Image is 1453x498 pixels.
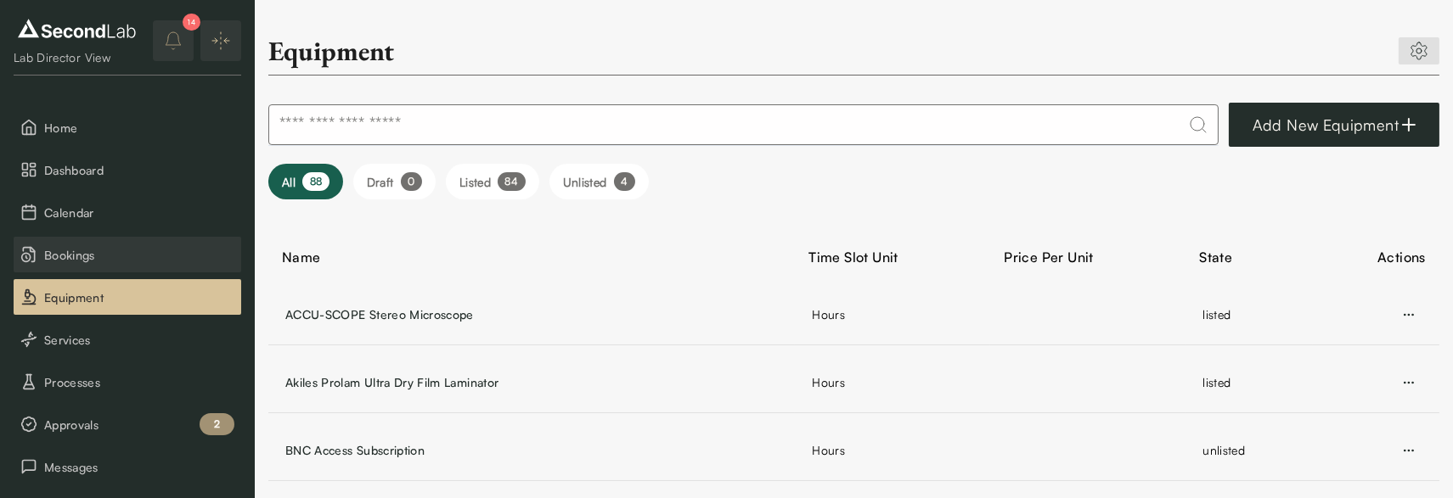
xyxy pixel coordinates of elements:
[268,34,394,68] h2: Equipment
[1253,113,1399,137] span: Add New Equipment
[1229,103,1439,147] button: Add New Equipment
[614,172,635,191] div: 4
[44,161,234,179] span: Dashboard
[795,237,990,277] th: Time Slot Unit
[14,237,241,272] button: Bookings
[14,49,140,66] div: Lab Director View
[44,288,234,306] span: Equipment
[1399,37,1439,64] a: Equipment settings
[812,373,973,391] div: Hours
[14,279,241,315] button: Equipment
[14,364,241,400] button: Processes
[1185,237,1313,277] th: State
[44,204,234,221] span: Calendar
[183,14,200,31] div: 14
[14,15,140,42] img: logo
[268,237,795,277] th: Name
[498,172,526,191] div: 84
[44,416,234,434] span: Approvals
[153,20,194,61] button: notifications
[44,246,234,264] span: Bookings
[44,331,234,349] span: Services
[401,172,422,191] div: 0
[14,406,241,442] button: Approvals
[285,305,710,323] a: ACCU-SCOPE Stereo Microscope
[14,322,241,357] button: Services
[549,164,649,199] button: Filter Unlisted bookings
[44,458,234,476] span: Messages
[812,305,973,323] div: Hours
[14,449,241,484] button: Messages
[353,164,436,199] button: Filter Draft bookings
[1202,375,1231,389] span: listed
[1202,307,1231,322] span: listed
[200,413,234,435] div: 2
[44,373,234,391] span: Processes
[200,20,241,61] button: Expand/Collapse sidebar
[812,441,973,459] div: Hours
[990,237,1185,277] th: Price Per Unit
[285,441,710,459] a: BNC Access Subscription
[14,109,241,145] button: Home
[446,164,539,199] button: Filter Listed bookings
[14,152,241,187] button: Dashboard
[1326,247,1426,267] div: Actions
[14,194,241,230] button: Calendar
[268,164,343,199] button: Filter all bookings
[44,119,234,137] span: Home
[285,373,710,391] a: Akiles Prolam Ultra Dry Film Laminator
[302,172,329,191] div: 88
[1202,443,1245,457] span: unlisted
